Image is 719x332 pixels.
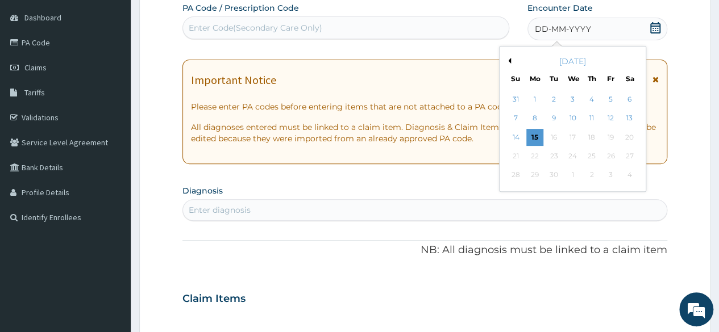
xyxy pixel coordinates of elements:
[564,91,581,108] div: Choose Wednesday, September 3rd, 2025
[526,167,543,184] div: Not available Monday, September 29th, 2025
[507,148,524,165] div: Not available Sunday, September 21st, 2025
[602,91,619,108] div: Choose Friday, September 5th, 2025
[535,23,591,35] span: DD-MM-YYYY
[6,216,217,255] textarea: Type your message and hit 'Enter'
[564,129,581,146] div: Not available Wednesday, September 17th, 2025
[545,129,562,146] div: Not available Tuesday, September 16th, 2025
[507,110,524,127] div: Choose Sunday, September 7th, 2025
[583,148,600,165] div: Not available Thursday, September 25th, 2025
[510,74,520,83] div: Su
[526,91,543,108] div: Choose Monday, September 1st, 2025
[545,148,562,165] div: Not available Tuesday, September 23rd, 2025
[59,64,191,78] div: Chat with us now
[621,167,638,184] div: Not available Saturday, October 4th, 2025
[621,91,638,108] div: Choose Saturday, September 6th, 2025
[583,129,600,146] div: Not available Thursday, September 18th, 2025
[564,148,581,165] div: Not available Wednesday, September 24th, 2025
[583,167,600,184] div: Not available Thursday, October 2nd, 2025
[507,129,524,146] div: Choose Sunday, September 14th, 2025
[526,129,543,146] div: Choose Monday, September 15th, 2025
[583,91,600,108] div: Choose Thursday, September 4th, 2025
[189,22,322,33] div: Enter Code(Secondary Care Only)
[182,243,667,258] p: NB: All diagnosis must be linked to a claim item
[545,110,562,127] div: Choose Tuesday, September 9th, 2025
[24,87,45,98] span: Tariffs
[606,74,616,83] div: Fr
[621,129,638,146] div: Not available Saturday, September 20th, 2025
[568,74,577,83] div: We
[583,110,600,127] div: Choose Thursday, September 11th, 2025
[526,110,543,127] div: Choose Monday, September 8th, 2025
[24,62,47,73] span: Claims
[530,74,539,83] div: Mo
[526,148,543,165] div: Not available Monday, September 22nd, 2025
[621,148,638,165] div: Not available Saturday, September 27th, 2025
[602,129,619,146] div: Not available Friday, September 19th, 2025
[182,2,299,14] label: PA Code / Prescription Code
[621,110,638,127] div: Choose Saturday, September 13th, 2025
[191,101,659,112] p: Please enter PA codes before entering items that are not attached to a PA code
[504,56,641,67] div: [DATE]
[602,167,619,184] div: Not available Friday, October 3rd, 2025
[545,167,562,184] div: Not available Tuesday, September 30th, 2025
[602,110,619,127] div: Choose Friday, September 12th, 2025
[527,2,593,14] label: Encounter Date
[564,110,581,127] div: Choose Wednesday, September 10th, 2025
[564,167,581,184] div: Not available Wednesday, October 1st, 2025
[24,12,61,23] span: Dashboard
[186,6,214,33] div: Minimize live chat window
[602,148,619,165] div: Not available Friday, September 26th, 2025
[182,293,246,305] h3: Claim Items
[191,74,276,86] h1: Important Notice
[587,74,596,83] div: Th
[66,96,157,211] span: We're online!
[506,90,639,185] div: month 2025-09
[625,74,634,83] div: Sa
[548,74,558,83] div: Tu
[191,121,659,144] p: All diagnoses entered must be linked to a claim item. Diagnosis & Claim Items that are visible bu...
[507,91,524,108] div: Choose Sunday, August 31st, 2025
[545,91,562,108] div: Choose Tuesday, September 2nd, 2025
[507,167,524,184] div: Not available Sunday, September 28th, 2025
[189,204,251,216] div: Enter diagnosis
[21,57,46,85] img: d_794563401_company_1708531726252_794563401
[505,58,511,64] button: Previous Month
[182,185,223,196] label: Diagnosis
